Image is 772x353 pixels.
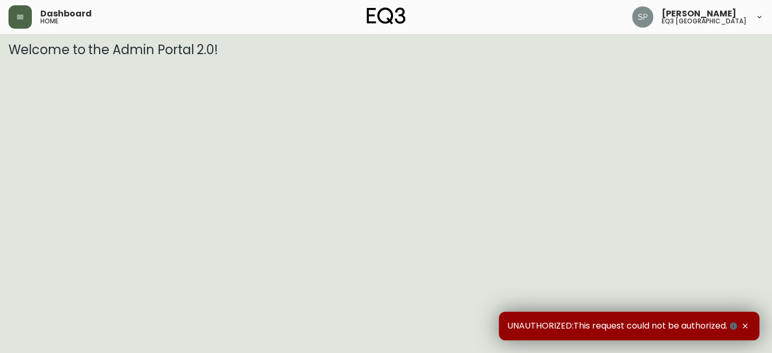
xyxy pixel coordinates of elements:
span: UNAUTHORIZED:This request could not be authorized. [507,320,739,332]
h5: eq3 [GEOGRAPHIC_DATA] [662,18,747,24]
img: 25c0ecf8c5ed261b7fd55956ee48612f [632,6,653,28]
h5: home [40,18,58,24]
span: [PERSON_NAME] [662,10,736,18]
h3: Welcome to the Admin Portal 2.0! [8,42,764,57]
img: logo [367,7,406,24]
span: Dashboard [40,10,92,18]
